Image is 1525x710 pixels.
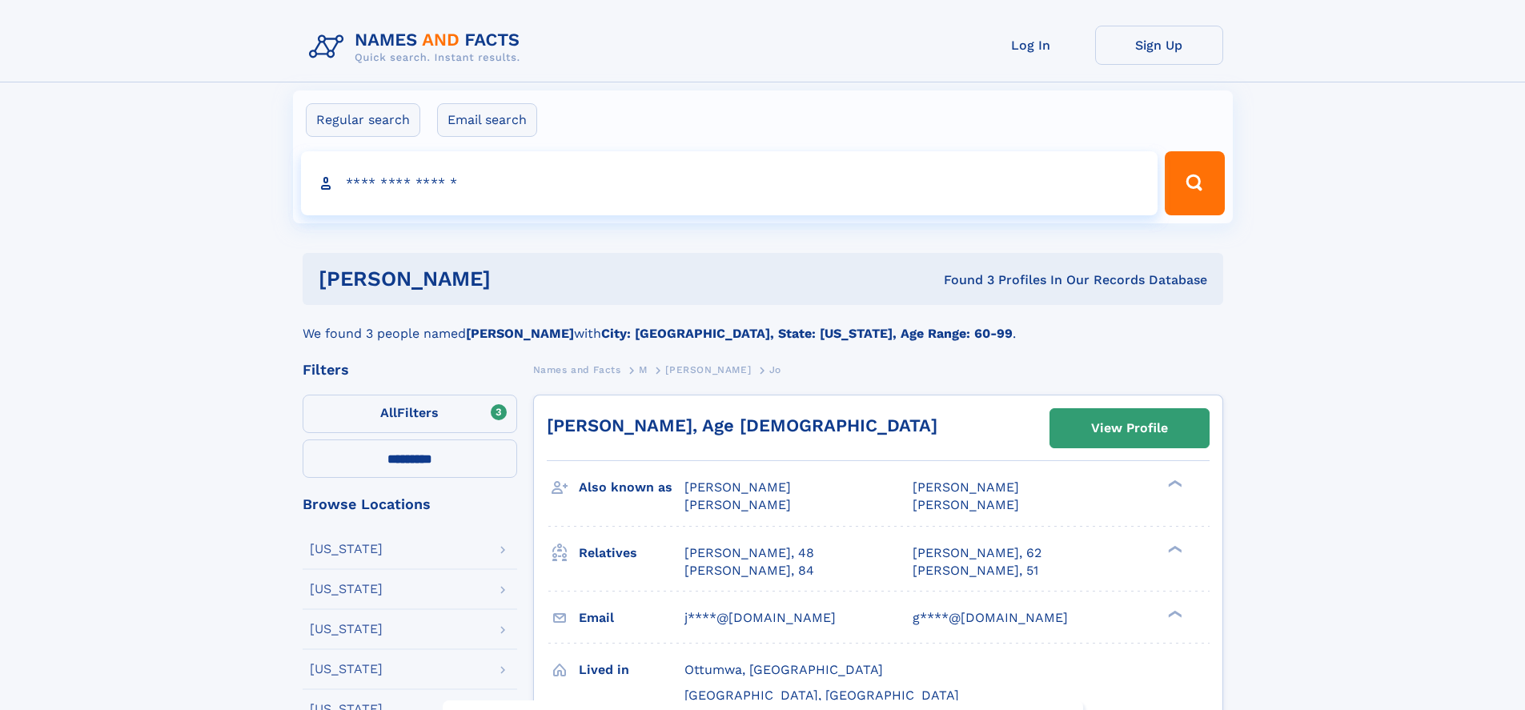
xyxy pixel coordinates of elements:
[684,479,791,495] span: [PERSON_NAME]
[601,326,1013,341] b: City: [GEOGRAPHIC_DATA], State: [US_STATE], Age Range: 60-99
[1050,409,1209,447] a: View Profile
[310,583,383,596] div: [US_STATE]
[380,405,397,420] span: All
[1095,26,1223,65] a: Sign Up
[913,562,1038,580] a: [PERSON_NAME], 51
[684,497,791,512] span: [PERSON_NAME]
[466,326,574,341] b: [PERSON_NAME]
[1164,544,1183,554] div: ❯
[684,662,883,677] span: Ottumwa, [GEOGRAPHIC_DATA]
[303,497,517,511] div: Browse Locations
[579,656,684,684] h3: Lived in
[1164,608,1183,619] div: ❯
[301,151,1158,215] input: search input
[310,663,383,676] div: [US_STATE]
[639,359,648,379] a: M
[579,474,684,501] h3: Also known as
[684,562,814,580] a: [PERSON_NAME], 84
[967,26,1095,65] a: Log In
[665,359,751,379] a: [PERSON_NAME]
[1164,479,1183,489] div: ❯
[769,364,781,375] span: Jo
[303,363,517,377] div: Filters
[684,688,959,703] span: [GEOGRAPHIC_DATA], [GEOGRAPHIC_DATA]
[303,395,517,433] label: Filters
[303,305,1223,343] div: We found 3 people named with .
[639,364,648,375] span: M
[319,269,717,289] h1: [PERSON_NAME]
[1165,151,1224,215] button: Search Button
[547,415,937,435] a: [PERSON_NAME], Age [DEMOGRAPHIC_DATA]
[533,359,621,379] a: Names and Facts
[717,271,1207,289] div: Found 3 Profiles In Our Records Database
[913,497,1019,512] span: [PERSON_NAME]
[579,540,684,567] h3: Relatives
[437,103,537,137] label: Email search
[684,544,814,562] a: [PERSON_NAME], 48
[665,364,751,375] span: [PERSON_NAME]
[310,543,383,556] div: [US_STATE]
[579,604,684,632] h3: Email
[306,103,420,137] label: Regular search
[1091,410,1168,447] div: View Profile
[303,26,533,69] img: Logo Names and Facts
[913,479,1019,495] span: [PERSON_NAME]
[913,544,1041,562] a: [PERSON_NAME], 62
[310,623,383,636] div: [US_STATE]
